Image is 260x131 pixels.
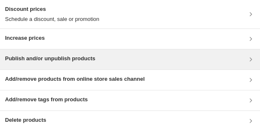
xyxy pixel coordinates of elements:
[5,34,45,42] h3: Increase prices
[5,75,145,83] h3: Add/remove products from online store sales channel
[5,95,88,104] h3: Add/remove tags from products
[5,116,46,124] h3: Delete products
[5,54,95,63] h3: Publish and/or unpublish products
[5,15,99,23] p: Schedule a discount, sale or promotion
[5,5,99,13] h3: Discount prices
